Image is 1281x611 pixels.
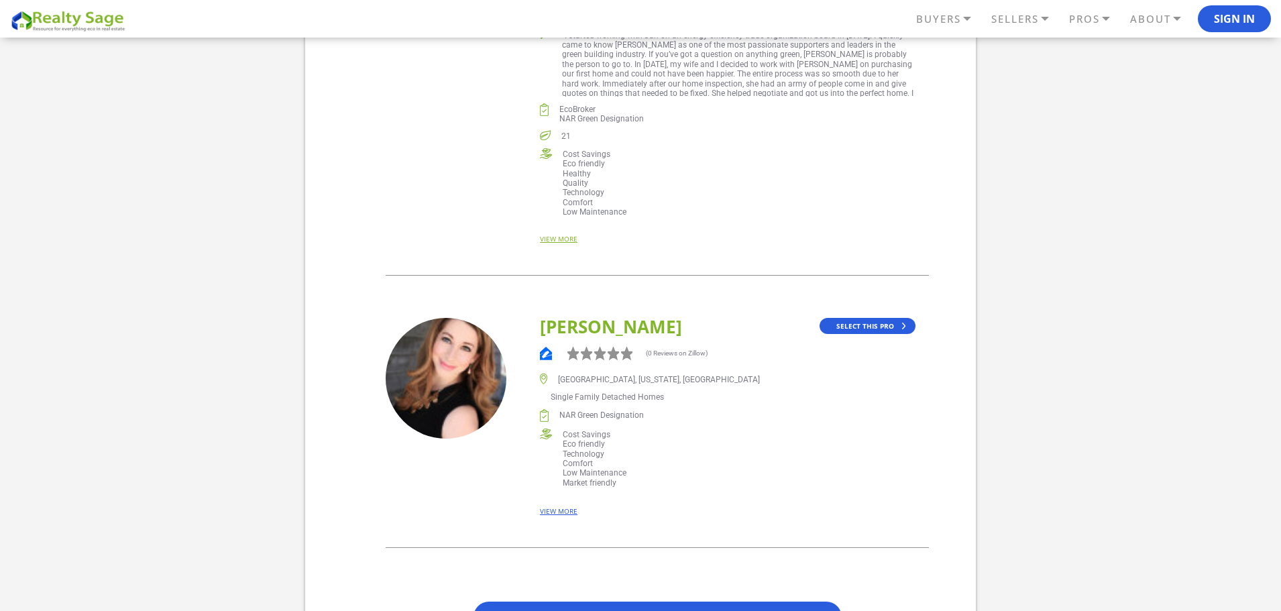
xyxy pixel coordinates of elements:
div: Cost Savings Eco friendly Healthy Quality Technology Comfort Low Maintenance Market friendly [563,148,626,215]
img: REALTY SAGE [10,9,131,32]
a: VIEW MORE [540,235,577,242]
div: Single Family Detached Homes [551,391,664,402]
a: BUYERS [913,7,988,31]
a: SELECT THIS PRO [820,318,915,334]
div: Cost Savings Eco friendly Technology Comfort Low Maintenance Market friendly [563,429,626,488]
div: [GEOGRAPHIC_DATA], [US_STATE], [GEOGRAPHIC_DATA] [558,374,760,384]
a: ABOUT [1127,7,1198,31]
div: 21 [561,130,571,141]
div: “I started working with Jan on an energy efficiency trade organization board in [DATE]. I quickly... [562,30,915,97]
p: (0 Reviews on Zillow) [646,350,708,357]
img: Julie Allen [386,318,506,439]
a: PROS [1066,7,1127,31]
a: VIEW MORE [540,508,577,514]
a: SELLERS [988,7,1066,31]
div: NAR Green Designation [559,409,644,420]
div: EcoBroker NAR Green Designation [559,103,644,124]
button: Sign In [1198,5,1271,32]
h3: [PERSON_NAME] [540,318,760,335]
